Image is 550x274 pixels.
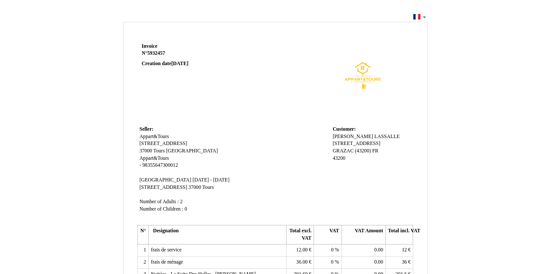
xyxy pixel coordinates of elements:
th: Designation [148,225,286,244]
span: 5932457 [147,50,165,56]
span: Tours [153,148,164,154]
th: VAT [314,225,341,244]
span: Invoice [142,43,157,49]
strong: N° [142,50,246,57]
span: [GEOGRAPHIC_DATA] [140,177,191,183]
span: GRAZAC (43200) [333,148,371,154]
span: frais de ménage [151,259,183,265]
span: [STREET_ADDRESS] [333,141,380,146]
span: Appart&Tours [140,155,169,161]
span: [STREET_ADDRESS] [140,141,187,146]
td: % [314,257,341,269]
span: - [140,162,141,168]
span: 0.00 [374,259,383,265]
span: 36.00 [296,259,307,265]
th: N° [137,225,148,244]
strong: Creation date [142,61,189,66]
span: 0 [331,259,333,265]
td: € [386,257,413,269]
span: [PERSON_NAME] [333,134,373,139]
span: LASSALLE [374,134,400,139]
span: Customer: [333,126,356,132]
th: Total incl. VAT [386,225,413,244]
th: Total excl. VAT [286,225,313,244]
span: Tours [202,185,213,190]
td: € [286,257,313,269]
td: % [314,244,341,257]
span: 0.00 [374,247,383,253]
span: 37000 [188,185,201,190]
td: € [386,244,413,257]
span: 37000 [140,148,152,154]
span: FR [372,148,378,154]
span: 12 [402,247,407,253]
span: Number of Adults : [140,199,179,205]
span: frais de service [151,247,182,253]
span: 0 [184,206,187,212]
span: 98355647300012 [142,162,178,168]
td: 1 [137,244,148,257]
span: [DATE] - [DATE] [193,177,230,183]
td: 2 [137,257,148,269]
span: [STREET_ADDRESS] [140,185,187,190]
th: VAT Amount [341,225,385,244]
span: 2 [180,199,183,205]
span: Number of Children : [140,206,183,212]
span: 12.00 [296,247,307,253]
img: logo [314,43,411,108]
td: € [286,244,313,257]
span: Seller: [140,126,153,132]
span: [GEOGRAPHIC_DATA] [166,148,218,154]
span: [DATE] [171,61,188,66]
span: 36 [402,259,407,265]
span: Appart&Tours [140,134,169,139]
span: 43200 [333,155,345,161]
span: 0 [331,247,333,253]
